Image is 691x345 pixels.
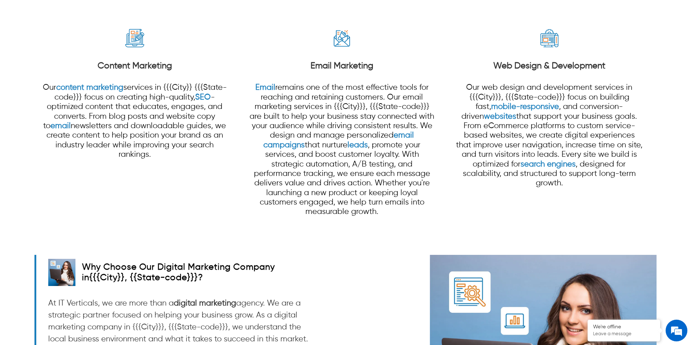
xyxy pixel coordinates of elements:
[310,62,373,70] a: Email Marketing
[194,273,198,282] strong: }
[248,83,435,216] p: remains one of the most effective tools for reaching and retaining customers. Our email marketing...
[536,25,563,52] img: Web-Design-&-Development-icon
[50,190,55,194] img: salesiqlogo_leal7QplfZFryJ6FIlVepeu7OftD7mt8q6exU6-34PB8prfIgodN67KcxXM9Y7JQ_.png
[121,25,148,52] img: Content-Marketing-icon
[195,93,211,101] a: SEO
[174,299,236,307] a: digital marketing
[263,131,414,149] a: email campaigns
[347,141,368,149] a: leads
[12,43,30,47] img: logo_Zg8I0qSkbAqR2WFHt3p6CTuqpyXMFPubPcD2OT02zFN43Cy9FUNNG3NEPhM_Q1qe_.png
[48,259,75,286] img: <h2><strong>Why Choose Our Digital Marketing Company in </strong><strong>{</strong><strong>{{City...
[106,223,132,233] em: Submit
[328,25,355,52] img: Email-Marketing-icon
[82,263,275,282] strong: Why Choose Our Digital Marketing Company in
[593,324,655,330] div: We're offline
[89,273,93,282] strong: {
[38,41,122,50] div: Leave a message
[41,83,228,159] p: Our services in {{{City}} {{{State-code}}} focus on creating high-quality, -optimized content tha...
[93,273,194,282] strong: {{City}}, {{State-code}}
[57,190,92,195] em: Driven by SalesIQ
[521,160,576,168] a: search engines
[255,84,275,92] a: Email
[198,273,203,282] strong: ?
[484,113,516,121] a: websites
[491,103,559,111] a: mobile-responsive
[593,331,655,337] p: Leave a message
[15,91,127,164] span: We are offline. Please leave us a message.
[50,122,71,130] a: email
[56,84,123,92] a: content marketing
[119,4,136,21] div: Minimize live chat window
[248,25,435,224] a: Email-Marketing-iconEmail MarketingEmailremains one of the most effective tools for reaching and ...
[456,83,642,188] p: Our web design and development services in {{{City}}}, {{{State-code}}} focus on building fast, ,...
[456,25,642,196] a: Web-Design-&-Development-iconWeb Design & DevelopmentOur web design and development services in {...
[98,62,172,70] a: Content Marketing
[41,25,228,167] a: Content-Marketing-iconContent MarketingOurcontent marketingservices in {{{City}} {{{State-code}}}...
[4,198,138,223] textarea: Type your message and click 'Submit'
[493,62,605,70] a: Web Design & Development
